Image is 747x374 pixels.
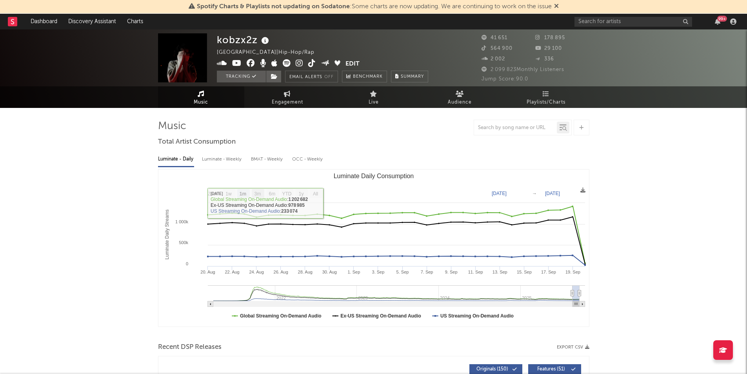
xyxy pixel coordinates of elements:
[217,71,266,82] button: Tracking
[482,35,507,40] span: 41 651
[535,35,565,40] span: 178 895
[353,72,383,82] span: Benchmark
[557,345,589,350] button: Export CSV
[535,57,554,62] span: 336
[322,270,336,274] text: 30. Aug
[239,191,246,197] text: 1m
[391,71,428,82] button: Summary
[202,153,243,166] div: Luminate - Weekly
[445,270,457,274] text: 9. Sep
[372,270,384,274] text: 3. Sep
[333,173,414,179] text: Luminate Daily Consumption
[292,153,324,166] div: OCC - Weekly
[503,86,589,108] a: Playlists/Charts
[225,191,232,197] text: 1w
[25,14,63,29] a: Dashboard
[282,191,291,197] text: YTD
[269,191,275,197] text: 6m
[482,57,505,62] span: 2 002
[448,98,472,107] span: Audience
[298,191,304,197] text: 1y
[194,98,208,107] span: Music
[331,86,417,108] a: Live
[532,191,537,196] text: →
[527,98,565,107] span: Playlists/Charts
[533,367,569,372] span: Features ( 51 )
[482,46,513,51] span: 564 900
[197,4,350,10] span: Spotify Charts & Playlists not updating on Sodatone
[285,71,338,82] button: Email AlertsOff
[251,153,284,166] div: BMAT - Weekly
[63,14,122,29] a: Discovery Assistant
[164,210,169,259] text: Luminate Daily Streams
[574,17,692,27] input: Search for artists
[492,191,507,196] text: [DATE]
[492,270,507,274] text: 13. Sep
[474,125,557,131] input: Search by song name or URL
[179,240,188,245] text: 500k
[313,191,318,197] text: All
[197,4,552,10] span: : Some charts are now updating. We are continuing to work on the issue
[240,313,322,319] text: Global Streaming On-Demand Audio
[249,270,264,274] text: 24. Aug
[254,191,261,197] text: 3m
[535,46,562,51] span: 29 100
[200,270,215,274] text: 20. Aug
[340,313,421,319] text: Ex-US Streaming On-Demand Audio
[482,77,528,82] span: Jump Score: 90.0
[217,48,324,57] div: [GEOGRAPHIC_DATA] | Hip-Hop/Rap
[417,86,503,108] a: Audience
[369,98,379,107] span: Live
[158,137,236,147] span: Total Artist Consumption
[516,270,531,274] text: 15. Sep
[715,18,720,25] button: 99+
[347,270,360,274] text: 1. Sep
[474,367,511,372] span: Originals ( 150 )
[717,16,727,22] div: 99 +
[158,343,222,352] span: Recent DSP Releases
[545,191,560,196] text: [DATE]
[401,75,424,79] span: Summary
[324,75,334,79] em: Off
[217,33,271,46] div: kobzx2z
[158,170,589,327] svg: Luminate Daily Consumption
[273,270,288,274] text: 26. Aug
[482,67,564,72] span: 2 099 823 Monthly Listeners
[122,14,149,29] a: Charts
[272,98,303,107] span: Engagement
[342,71,387,82] a: Benchmark
[298,270,312,274] text: 28. Aug
[468,270,483,274] text: 11. Sep
[225,270,239,274] text: 22. Aug
[420,270,433,274] text: 7. Sep
[244,86,331,108] a: Engagement
[565,270,580,274] text: 19. Sep
[554,4,559,10] span: Dismiss
[185,261,188,266] text: 0
[208,191,220,197] text: Zoom
[440,313,514,319] text: US Streaming On-Demand Audio
[541,270,556,274] text: 17. Sep
[158,86,244,108] a: Music
[396,270,409,274] text: 5. Sep
[345,59,360,69] button: Edit
[158,153,194,166] div: Luminate - Daily
[175,219,188,224] text: 1 000k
